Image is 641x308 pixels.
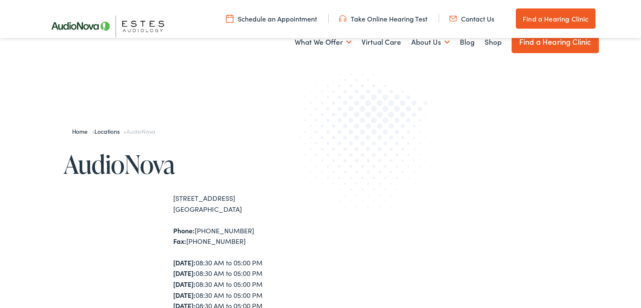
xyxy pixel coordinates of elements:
[485,27,502,58] a: Shop
[226,14,317,23] a: Schedule an Appointment
[64,150,321,178] h1: AudioNova
[72,127,156,135] span: » »
[362,27,401,58] a: Virtual Care
[460,27,475,58] a: Blog
[72,127,92,135] a: Home
[295,27,351,58] a: What We Offer
[173,236,186,246] strong: Fax:
[339,14,346,23] img: utility icon
[339,14,427,23] a: Take Online Hearing Test
[126,127,155,135] span: AudioNova
[173,268,196,278] strong: [DATE]:
[173,225,321,247] div: [PHONE_NUMBER] [PHONE_NUMBER]
[94,127,123,135] a: Locations
[173,290,196,300] strong: [DATE]:
[173,258,196,267] strong: [DATE]:
[226,14,233,23] img: utility icon
[516,8,595,29] a: Find a Hearing Clinic
[173,193,321,214] div: [STREET_ADDRESS] [GEOGRAPHIC_DATA]
[173,279,196,289] strong: [DATE]:
[411,27,450,58] a: About Us
[449,14,494,23] a: Contact Us
[449,14,457,23] img: utility icon
[512,30,599,53] a: Find a Hearing Clinic
[173,226,195,235] strong: Phone:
